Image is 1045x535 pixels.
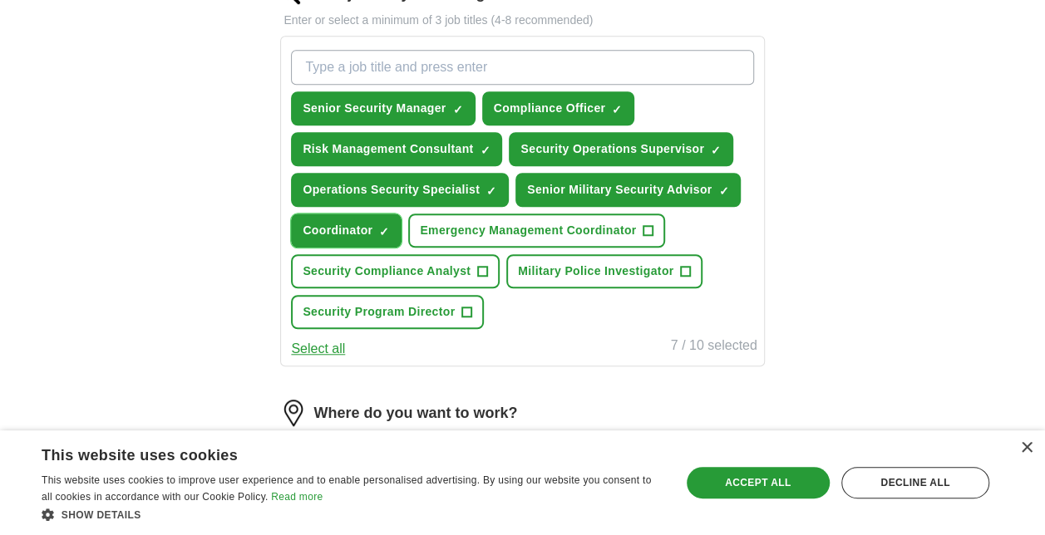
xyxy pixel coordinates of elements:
span: Compliance Officer [494,100,606,117]
button: Operations Security Specialist✓ [291,173,509,207]
span: Military Police Investigator [518,263,673,280]
div: Decline all [841,467,989,498]
button: Senior Security Manager✓ [291,91,475,125]
span: ✓ [718,184,728,198]
span: Operations Security Specialist [303,181,480,199]
span: Senior Security Manager [303,100,446,117]
button: Coordinator✓ [291,214,402,248]
button: Risk Management Consultant✓ [291,132,502,166]
input: Type a job title and press enter [291,50,753,85]
button: Compliance Officer✓ [482,91,635,125]
button: Security Operations Supervisor✓ [509,132,733,166]
p: Enter or select a minimum of 3 job titles (4-8 recommended) [280,12,764,29]
button: Emergency Management Coordinator [408,214,665,248]
div: Show details [42,506,662,523]
span: This website uses cookies to improve user experience and to enable personalised advertising. By u... [42,474,651,503]
span: ✓ [379,225,389,238]
span: Show details [62,509,141,521]
span: ✓ [453,103,463,116]
span: Emergency Management Coordinator [420,222,636,239]
a: Read more, opens a new window [271,491,323,503]
button: Security Program Director [291,295,484,329]
label: Where do you want to work? [313,402,517,425]
span: ✓ [480,144,490,157]
span: ✓ [486,184,496,198]
span: ✓ [711,144,721,157]
div: 7 / 10 selected [671,336,757,359]
img: location.png [280,400,307,426]
button: Security Compliance Analyst [291,254,500,288]
div: Accept all [687,467,830,498]
button: Military Police Investigator [506,254,702,288]
button: Select all [291,339,345,359]
span: Senior Military Security Advisor [527,181,712,199]
span: Security Compliance Analyst [303,263,471,280]
button: Senior Military Security Advisor✓ [515,173,741,207]
span: Security Operations Supervisor [520,140,704,158]
span: Risk Management Consultant [303,140,473,158]
div: Close [1020,442,1033,454]
span: Security Program Director [303,303,455,321]
div: This website uses cookies [42,440,620,465]
span: ✓ [612,103,622,116]
span: Coordinator [303,222,372,239]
